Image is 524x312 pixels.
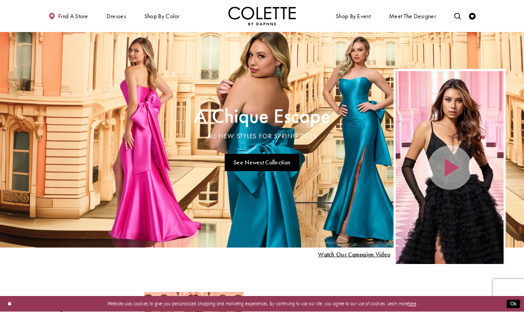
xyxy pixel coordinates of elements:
span: Dresses [105,7,128,25]
p: Website uses cookies to give you personalized shopping and marketing experiences. By continuing t... [48,300,476,308]
img: Colette by Daphne [228,7,296,25]
button: Submit Dialog [507,300,520,308]
a: Toggle search [453,7,463,25]
a: Visit Home Page [228,7,296,25]
span: Shop by color [143,7,181,25]
span: Find a store [58,13,88,20]
span: Meet the designer [389,13,436,20]
a: See Newest Collection A Chique Escape All New Styles For Spring 2025 [225,154,300,171]
div: Video Player [396,71,504,264]
a: Meet the designer [387,7,438,25]
button: Close Dialog [4,298,15,310]
span: Dresses [107,13,126,20]
a: here [408,301,416,307]
span: Shop by color [144,13,180,20]
ul: Slider Links [191,151,332,174]
span: Shop By Event [336,13,371,20]
a: Find a store [47,7,90,25]
span: Shop By Event [334,7,372,25]
span: Play Slide #15 Video [318,251,390,257]
a: Check Wishlist [467,7,477,25]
